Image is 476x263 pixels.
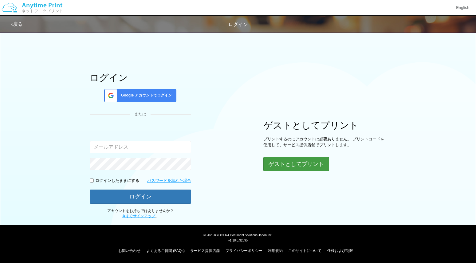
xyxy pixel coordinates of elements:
[90,112,191,117] div: または
[147,178,191,184] a: パスワードを忘れた場合
[190,249,220,253] a: サービス提供店舗
[263,120,386,130] h1: ゲストとしてプリント
[203,233,273,237] span: © 2025 KYOCERA Document Solutions Japan Inc.
[11,22,23,27] a: 戻る
[146,249,185,253] a: よくあるご質問 (FAQs)
[263,136,386,148] p: プリントするのにアカウントは必要ありません。 プリントコードを使用して、サービス提供店舗でプリントします。
[226,249,262,253] a: プライバシーポリシー
[90,208,191,219] p: アカウントをお持ちではありませんか？
[268,249,283,253] a: 利用規約
[90,190,191,204] button: ログイン
[288,249,321,253] a: このサイトについて
[122,214,155,218] a: 今すぐサインアップ
[90,141,191,153] input: メールアドレス
[118,249,140,253] a: お問い合わせ
[90,73,191,83] h1: ログイン
[228,238,248,242] span: v1.18.0.32895
[228,22,248,27] span: ログイン
[122,214,159,218] span: 。
[263,157,329,171] button: ゲストとしてプリント
[327,249,353,253] a: 仕様および制限
[95,178,139,184] p: ログインしたままにする
[119,93,172,98] span: Google アカウントでログイン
